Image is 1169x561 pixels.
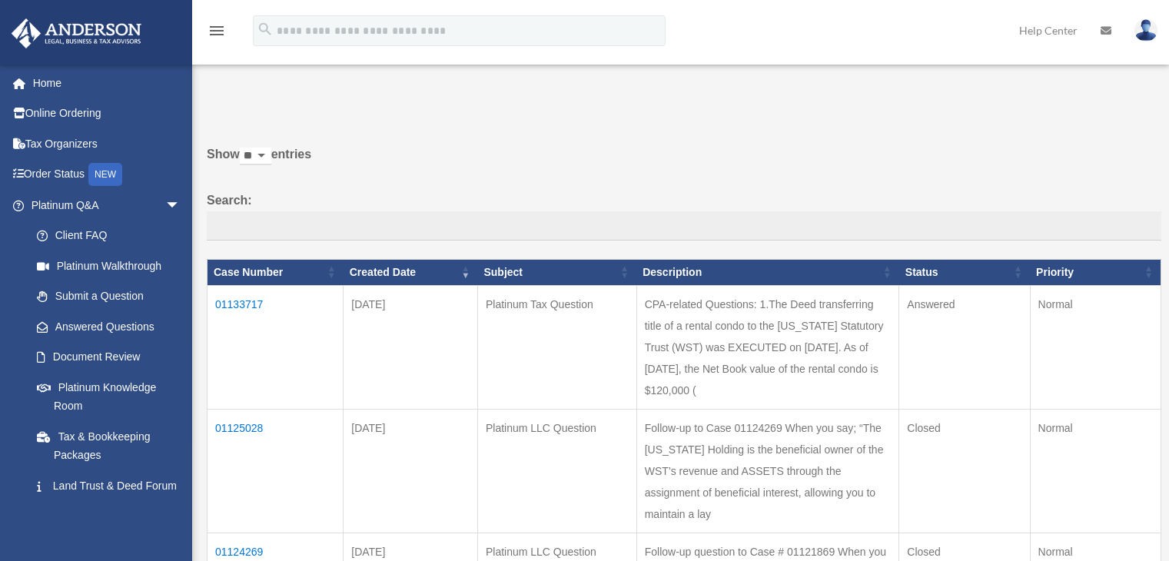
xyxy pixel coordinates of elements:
a: Land Trust & Deed Forum [22,470,196,501]
th: Created Date: activate to sort column ascending [344,259,478,285]
a: Client FAQ [22,221,196,251]
a: Document Review [22,342,196,373]
td: Platinum LLC Question [477,409,636,533]
a: Tax Organizers [11,128,204,159]
img: Anderson Advisors Platinum Portal [7,18,146,48]
span: arrow_drop_down [165,190,196,221]
td: Answered [899,285,1030,409]
td: Follow-up to Case 01124269 When you say; “The [US_STATE] Holding is the beneficial owner of the W... [636,409,899,533]
a: Platinum Knowledge Room [22,372,196,421]
label: Search: [207,190,1161,241]
td: [DATE] [344,409,478,533]
select: Showentries [240,148,271,165]
a: Platinum Walkthrough [22,251,196,281]
td: Closed [899,409,1030,533]
div: NEW [88,163,122,186]
th: Status: activate to sort column ascending [899,259,1030,285]
td: Normal [1030,285,1161,409]
input: Search: [207,211,1161,241]
a: Platinum Q&Aarrow_drop_down [11,190,196,221]
a: Order StatusNEW [11,159,204,191]
td: CPA-related Questions: 1.The Deed transferring title of a rental condo to the [US_STATE] Statutor... [636,285,899,409]
td: Platinum Tax Question [477,285,636,409]
a: Portal Feedback [22,501,196,532]
th: Description: activate to sort column ascending [636,259,899,285]
a: Online Ordering [11,98,204,129]
td: Normal [1030,409,1161,533]
th: Case Number: activate to sort column ascending [208,259,344,285]
a: Answered Questions [22,311,188,342]
a: Home [11,68,204,98]
i: menu [208,22,226,40]
a: Submit a Question [22,281,196,312]
i: search [257,21,274,38]
a: menu [208,27,226,40]
td: 01133717 [208,285,344,409]
td: [DATE] [344,285,478,409]
th: Subject: activate to sort column ascending [477,259,636,285]
label: Show entries [207,144,1161,181]
a: Tax & Bookkeeping Packages [22,421,196,470]
td: 01125028 [208,409,344,533]
img: User Pic [1134,19,1157,41]
th: Priority: activate to sort column ascending [1030,259,1161,285]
